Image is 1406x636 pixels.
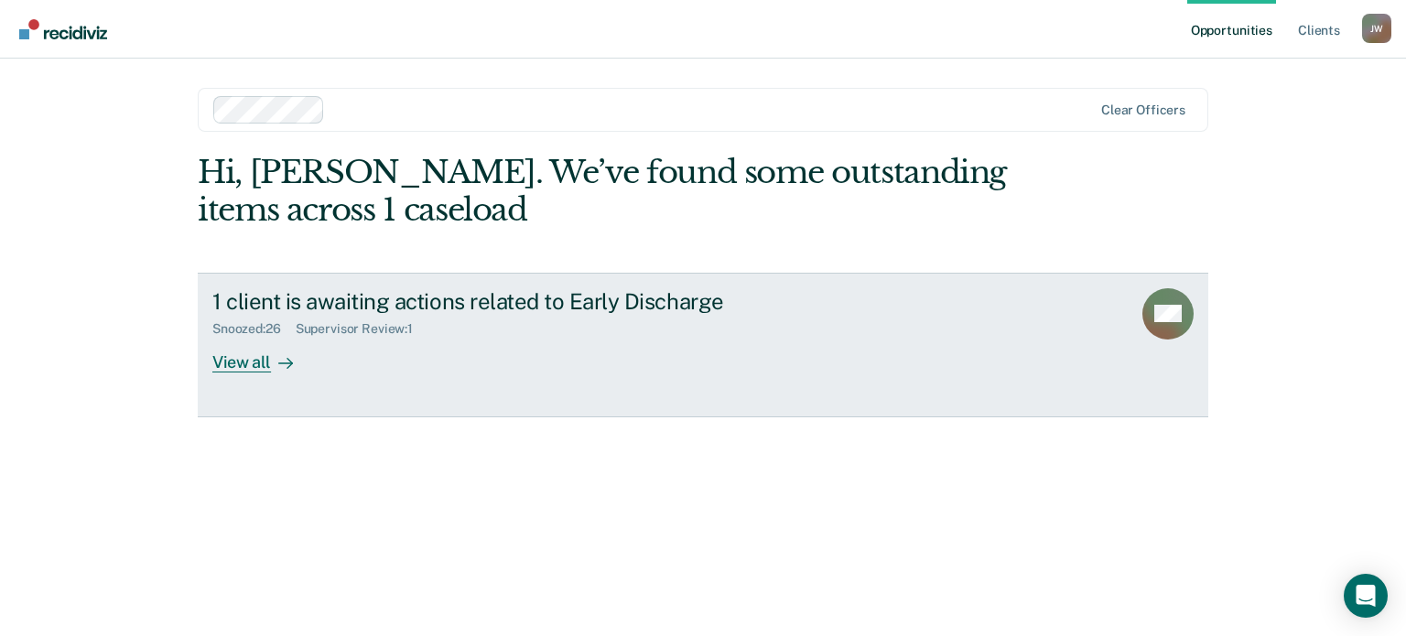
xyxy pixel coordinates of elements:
img: Recidiviz [19,19,107,39]
div: Hi, [PERSON_NAME]. We’ve found some outstanding items across 1 caseload [198,154,1006,229]
div: Open Intercom Messenger [1344,574,1388,618]
div: 1 client is awaiting actions related to Early Discharge [212,288,855,315]
a: 1 client is awaiting actions related to Early DischargeSnoozed:26Supervisor Review:1View all [198,273,1208,417]
div: J W [1362,14,1391,43]
div: Supervisor Review : 1 [296,321,427,337]
div: View all [212,337,315,372]
div: Snoozed : 26 [212,321,296,337]
div: Clear officers [1101,102,1185,118]
button: Profile dropdown button [1362,14,1391,43]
